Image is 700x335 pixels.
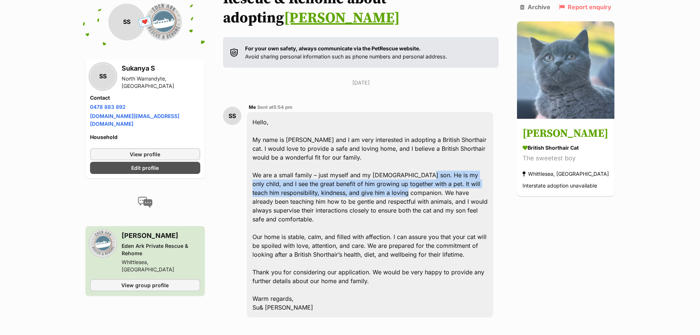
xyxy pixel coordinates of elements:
a: 0478 883 892 [90,104,126,110]
span: Edit profile [131,164,159,172]
span: Interstate adoption unavailable [523,183,597,189]
span: 5:54 pm [273,104,292,110]
span: View profile [130,150,160,158]
img: conversation-icon-4a6f8262b818ee0b60e3300018af0b2d0b884aa5de6e9bcb8d3d4eeb1a70a7c4.svg [138,197,152,208]
img: Eden Ark Private Rescue & Rehome profile pic [145,4,182,40]
span: Sent at [257,104,292,110]
a: Report enquiry [559,4,611,10]
a: Archive [520,4,550,10]
h3: Sukanya S [122,63,201,74]
a: Edit profile [90,162,201,174]
span: View group profile [121,281,169,289]
a: View profile [90,148,201,160]
div: SS [223,107,241,125]
h4: Household [90,133,201,141]
p: Avoid sharing personal information such as phone numbers and personal address. [245,44,447,60]
div: SS [108,4,145,40]
p: [DATE] [223,79,499,86]
h3: [PERSON_NAME] [122,231,201,241]
h3: [PERSON_NAME] [523,126,609,142]
div: North Warrandyte, [GEOGRAPHIC_DATA] [122,75,201,90]
div: British Shorthair Cat [523,144,609,152]
div: Whittlesea, [GEOGRAPHIC_DATA] [523,169,609,179]
a: View group profile [90,279,201,291]
span: 💌 [137,14,154,30]
div: Hello, My name is [PERSON_NAME] and I am very interested in adopting a British Shorthair cat. I w... [247,112,493,317]
span: Me [249,104,256,110]
div: SS [90,64,116,89]
strong: For your own safety, always communicate via the PetRescue website. [245,45,421,51]
a: [DOMAIN_NAME][EMAIL_ADDRESS][DOMAIN_NAME] [90,113,179,127]
h4: Contact [90,94,201,101]
img: Eden Ark Private Rescue & Rehome profile pic [90,231,116,256]
div: Whittlesea, [GEOGRAPHIC_DATA] [122,259,201,273]
div: Eden Ark Private Rescue & Rehome [122,242,201,257]
img: Taylor [517,21,614,119]
div: The sweetest boy [523,154,609,164]
a: [PERSON_NAME] British Shorthair Cat The sweetest boy Whittlesea, [GEOGRAPHIC_DATA] Interstate ado... [517,120,614,196]
a: [PERSON_NAME] [284,9,400,27]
